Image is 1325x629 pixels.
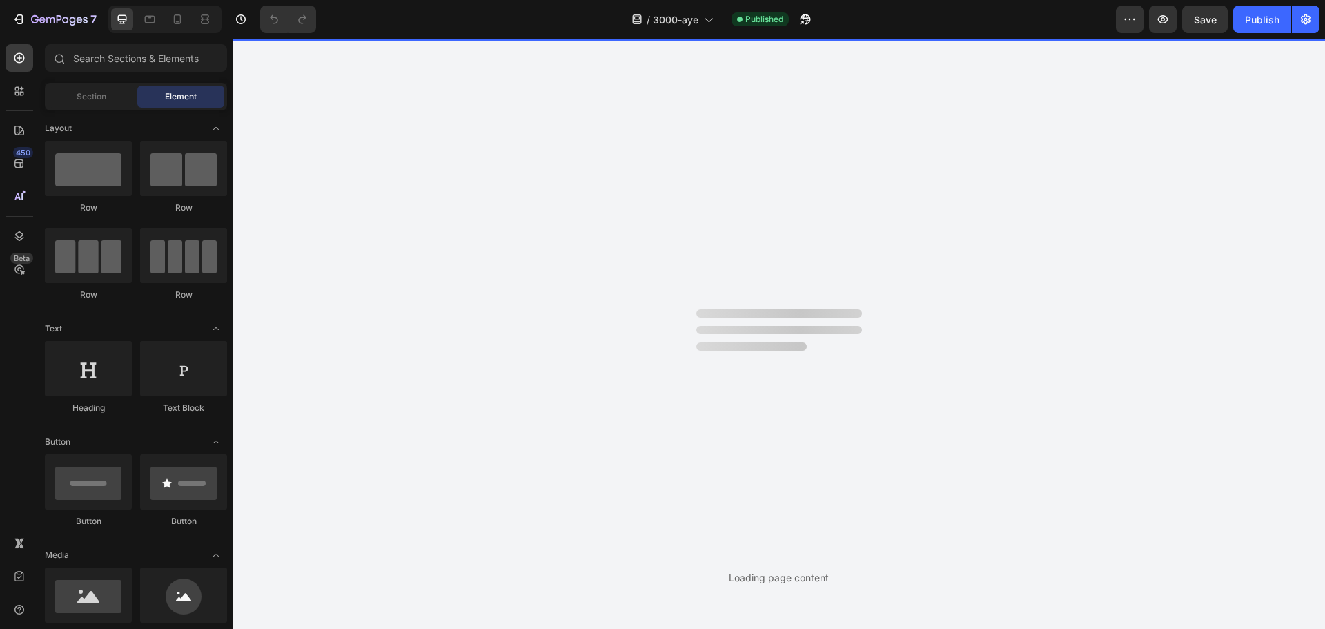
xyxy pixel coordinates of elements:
span: Element [165,90,197,103]
span: Toggle open [205,318,227,340]
span: Toggle open [205,431,227,453]
span: Media [45,549,69,561]
div: Button [45,515,132,528]
span: 3000-aye [653,12,698,27]
p: 7 [90,11,97,28]
button: 7 [6,6,103,33]
div: Row [140,289,227,301]
div: Row [45,289,132,301]
span: Published [745,13,783,26]
span: Toggle open [205,544,227,566]
div: Heading [45,402,132,414]
span: Section [77,90,106,103]
div: Row [45,202,132,214]
div: Button [140,515,227,528]
div: 450 [13,147,33,158]
span: / [647,12,650,27]
input: Search Sections & Elements [45,44,227,72]
button: Publish [1233,6,1291,33]
div: Beta [10,253,33,264]
span: Button [45,436,70,448]
div: Loading page content [729,570,829,585]
span: Text [45,322,62,335]
div: Undo/Redo [260,6,316,33]
div: Text Block [140,402,227,414]
button: Save [1182,6,1228,33]
div: Publish [1245,12,1279,27]
div: Row [140,202,227,214]
span: Layout [45,122,72,135]
span: Save [1194,14,1217,26]
span: Toggle open [205,117,227,139]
